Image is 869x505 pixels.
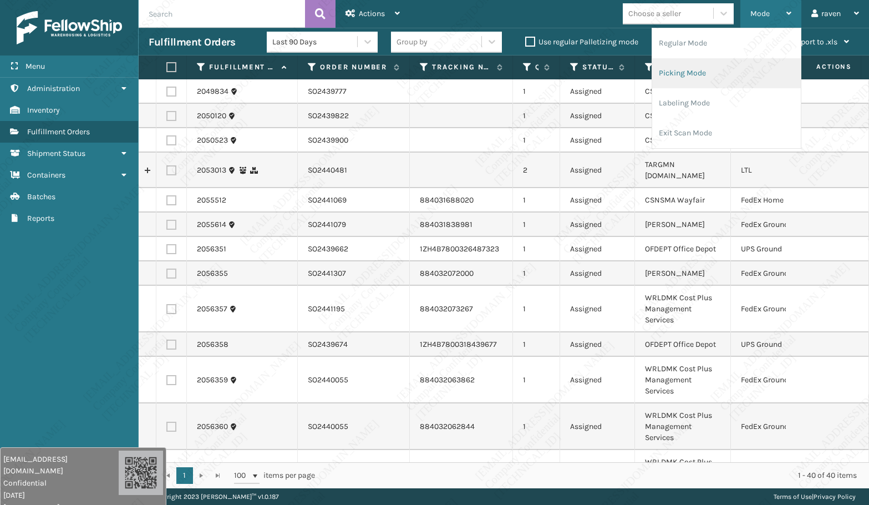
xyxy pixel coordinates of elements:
td: FedEx Ground [731,450,837,497]
td: Assigned [560,237,635,261]
span: Fulfillment Orders [27,127,90,137]
td: FedEx Ground [731,286,837,332]
label: Status [582,62,613,72]
div: Choose a seller [628,8,681,19]
td: 1 [513,213,560,237]
td: Assigned [560,403,635,450]
td: 1 [513,237,560,261]
label: Use regular Palletizing mode [525,37,638,47]
a: 884031838981 [420,220,472,229]
a: 2056358 [197,339,228,350]
td: SO2441069 [298,188,410,213]
a: 2053013 [197,165,226,176]
span: Mode [750,9,770,18]
a: 884032062844 [420,422,475,431]
td: SO2439900 [298,128,410,153]
td: LTL [731,153,837,188]
label: Order Number [320,62,388,72]
a: 2056355 [197,268,228,279]
span: Confidential [3,477,119,489]
td: SO2439674 [298,332,410,357]
span: Containers [27,170,65,180]
td: 1 [513,450,560,497]
td: Assigned [560,104,635,128]
div: 1 - 40 of 40 items [331,470,857,481]
a: 1ZH4B7800326487323 [420,244,499,254]
a: 2050120 [197,110,226,122]
a: 2056357 [197,304,227,315]
a: 1 [176,467,193,484]
label: Fulfillment Order Id [209,62,276,72]
td: FedEx Home Delivery [731,188,837,213]
span: [EMAIL_ADDRESS][DOMAIN_NAME] [3,453,119,477]
td: Assigned [560,332,635,357]
span: Menu [26,62,45,71]
li: Picking Mode [652,58,801,88]
td: FedEx Ground [731,213,837,237]
td: FedEx Ground [731,403,837,450]
td: SO2440556 [298,450,410,497]
p: Copyright 2023 [PERSON_NAME]™ v 1.0.187 [152,488,279,505]
td: SO2441195 [298,286,410,332]
a: 884032072000 [420,269,474,278]
div: Group by [397,36,428,48]
span: Reports [27,214,54,223]
a: 2056360 [197,421,228,432]
span: Administration [27,84,80,93]
td: FedEx Ground [731,357,837,403]
span: Shipment Status [27,149,85,158]
div: | [774,488,856,505]
td: Assigned [560,128,635,153]
td: FedEx Ground [731,261,837,286]
a: 2056351 [197,244,226,255]
a: 884032073267 [420,304,473,314]
td: Assigned [560,450,635,497]
a: 2049834 [197,86,228,97]
span: Actions [359,9,385,18]
label: Tracking Number [432,62,491,72]
td: CSNSMA Wayfair [635,79,731,104]
a: Privacy Policy [814,493,856,501]
a: 2050523 [197,135,228,146]
a: Terms of Use [774,493,812,501]
a: 884032063862 [420,375,475,385]
td: SO2439822 [298,104,410,128]
td: Assigned [560,153,635,188]
td: Assigned [560,261,635,286]
td: UPS Ground [731,332,837,357]
td: CSNSMA Wayfair [635,104,731,128]
a: 2055614 [197,219,226,230]
span: Export to .xls [792,37,837,47]
td: 1 [513,188,560,213]
span: Actions [781,58,858,76]
td: SO2440481 [298,153,410,188]
span: Inventory [27,105,60,115]
td: 1 [513,286,560,332]
td: 1 [513,332,560,357]
td: Assigned [560,188,635,213]
a: 884031688020 [420,195,474,205]
li: Exit Scan Mode [652,118,801,148]
td: 1 [513,104,560,128]
a: 2055512 [197,195,226,206]
td: OFDEPT Office Depot [635,332,731,357]
td: WRLDMK Cost Plus Management Services [635,450,731,497]
td: [PERSON_NAME] [635,261,731,286]
td: Assigned [560,357,635,403]
td: 1 [513,403,560,450]
td: SO2440055 [298,403,410,450]
td: CSNSMA Wayfair [635,188,731,213]
td: SO2440055 [298,357,410,403]
li: Labeling Mode [652,88,801,118]
span: items per page [234,467,315,484]
label: Quantity [535,62,538,72]
td: Assigned [560,213,635,237]
td: OFDEPT Office Depot [635,237,731,261]
span: [DATE] [3,489,119,501]
td: SO2439662 [298,237,410,261]
td: SO2439777 [298,79,410,104]
td: 2 [513,153,560,188]
td: [PERSON_NAME] [635,213,731,237]
td: SO2441307 [298,261,410,286]
span: 100 [234,470,251,481]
